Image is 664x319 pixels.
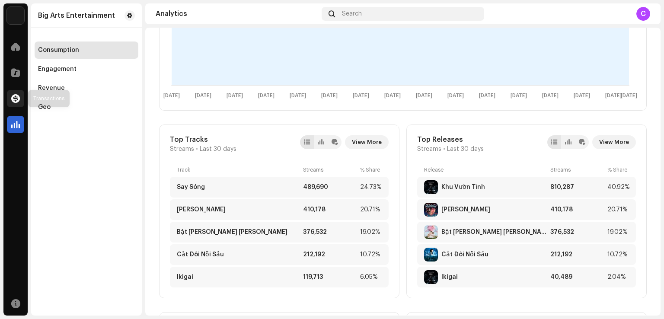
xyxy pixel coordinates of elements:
div: 119,713 [303,274,357,281]
div: 10.72% [607,251,629,258]
div: 212,192 [550,251,604,258]
img: FADA89DC-1EF8-4741-A98D-96E7EB66ACAC [424,225,438,239]
div: Lệ Lưu Ly [177,206,226,213]
div: Cắt Đôi Nỗi Sầu [441,251,488,258]
text: [DATE] [321,93,338,99]
div: 6.05% [360,274,382,281]
span: • [196,146,198,153]
span: Last 30 days [200,146,236,153]
div: Consumption [38,47,79,54]
div: 489,690 [303,184,357,191]
text: [DATE] [542,93,559,99]
div: Bật Tình Yêu Lên [441,229,547,236]
div: % Share [360,166,382,173]
text: [DATE] [479,93,495,99]
div: Top Releases [417,135,484,144]
img: B47E1E2F-5571-488A-B799-C767DE3A008E [424,270,438,284]
div: Geo [38,104,51,111]
div: 19.02% [607,229,629,236]
text: [DATE] [621,93,637,99]
img: D9A7A55E-D2CB-4A3C-A4F9-90ABD29E2C9F [424,203,438,217]
text: [DATE] [227,93,243,99]
div: 10.72% [360,251,382,258]
text: [DATE] [416,93,432,99]
text: [DATE] [163,93,180,99]
div: 24.73% [360,184,382,191]
re-m-nav-item: Geo [35,99,138,116]
span: Streams [170,146,194,153]
span: • [443,146,445,153]
div: Release [424,166,547,173]
div: 376,532 [303,229,357,236]
div: 40,489 [550,274,604,281]
div: Engagement [38,66,77,73]
text: [DATE] [195,93,211,99]
div: Khu Vườn Tình [441,184,485,191]
div: Ikigai [441,274,458,281]
div: Streams [303,166,357,173]
div: 410,178 [303,206,357,213]
div: Streams [550,166,604,173]
div: Ikigai [177,274,193,281]
div: 376,532 [550,229,604,236]
div: 810,287 [550,184,604,191]
div: 2.04% [607,274,629,281]
div: C [636,7,650,21]
span: Streams [417,146,441,153]
re-m-nav-item: Engagement [35,61,138,78]
div: 20.71% [607,206,629,213]
text: [DATE] [605,93,622,99]
div: 19.02% [360,229,382,236]
span: View More [352,134,382,151]
div: 40.92% [607,184,629,191]
button: View More [592,135,636,149]
img: 00B6026D-A36C-404B-8906-445BAC2C2076 [424,180,438,194]
div: Lệ Lưu Ly [441,206,490,213]
div: Cắt Đôi Nỗi Sầu [177,251,224,258]
text: [DATE] [384,93,401,99]
text: [DATE] [290,93,306,99]
div: Analytics [156,10,318,17]
div: Big Arts Entertainment [38,12,115,19]
div: Bật Tình Yêu Lên [177,229,287,236]
div: Revenue [38,85,65,92]
div: Top Tracks [170,135,236,144]
text: [DATE] [511,93,527,99]
text: [DATE] [447,93,464,99]
div: % Share [607,166,629,173]
img: de0d2825-999c-4937-b35a-9adca56ee094 [7,7,24,24]
text: [DATE] [574,93,590,99]
text: [DATE] [353,93,369,99]
div: 20.71% [360,206,382,213]
span: Last 30 days [447,146,484,153]
button: View More [345,135,389,149]
re-m-nav-item: Revenue [35,80,138,97]
div: 212,192 [303,251,357,258]
div: 410,178 [550,206,604,213]
re-m-nav-item: Consumption [35,41,138,59]
div: Say Sóng [177,184,205,191]
text: [DATE] [258,93,275,99]
div: Track [177,166,300,173]
span: View More [599,134,629,151]
span: Search [342,10,362,17]
img: C19DDF3C-6E41-40F6-8207-A2DCF71ADC14 [424,248,438,262]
